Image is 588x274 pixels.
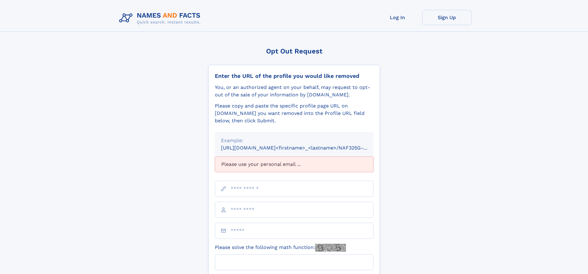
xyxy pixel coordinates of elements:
div: Example: [221,137,367,144]
a: Sign Up [422,10,472,25]
div: Please copy and paste the specific profile page URL on [DOMAIN_NAME] you want removed into the Pr... [215,102,373,124]
a: Log In [373,10,422,25]
div: Opt Out Request [208,47,380,55]
div: Enter the URL of the profile you would like removed [215,73,373,79]
img: Logo Names and Facts [117,10,206,27]
div: Please use your personal email ... [215,157,373,172]
div: You, or an authorized agent on your behalf, may request to opt-out of the sale of your informatio... [215,84,373,99]
label: Please solve the following math function: [215,244,346,252]
small: [URL][DOMAIN_NAME]<firstname>_<lastname>/NAF325G-xxxxxxxx [221,145,385,151]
